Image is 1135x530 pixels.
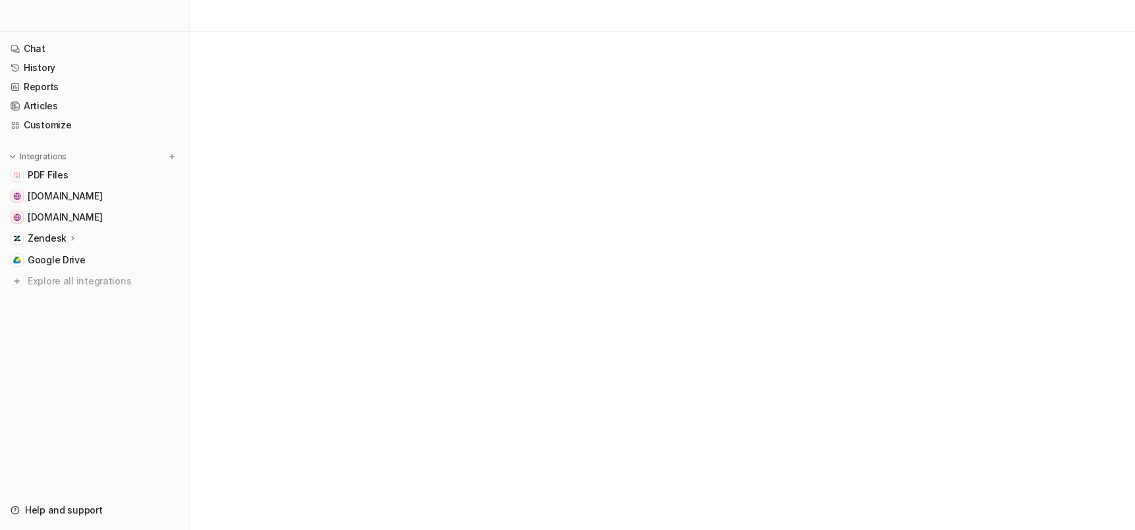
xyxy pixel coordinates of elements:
[28,190,102,203] span: [DOMAIN_NAME]
[28,271,179,292] span: Explore all integrations
[13,213,21,221] img: easypromos-apiref.redoc.ly
[28,253,86,267] span: Google Drive
[5,187,184,205] a: www.easypromosapp.com[DOMAIN_NAME]
[13,234,21,242] img: Zendesk
[28,169,68,182] span: PDF Files
[5,166,184,184] a: PDF FilesPDF Files
[5,40,184,58] a: Chat
[5,208,184,226] a: easypromos-apiref.redoc.ly[DOMAIN_NAME]
[28,211,102,224] span: [DOMAIN_NAME]
[5,59,184,77] a: History
[13,192,21,200] img: www.easypromosapp.com
[20,151,67,162] p: Integrations
[5,501,184,519] a: Help and support
[5,97,184,115] a: Articles
[28,232,67,245] p: Zendesk
[5,272,184,290] a: Explore all integrations
[167,152,177,161] img: menu_add.svg
[5,78,184,96] a: Reports
[13,256,21,264] img: Google Drive
[5,251,184,269] a: Google DriveGoogle Drive
[8,152,17,161] img: expand menu
[5,116,184,134] a: Customize
[5,150,70,163] button: Integrations
[13,171,21,179] img: PDF Files
[11,275,24,288] img: explore all integrations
